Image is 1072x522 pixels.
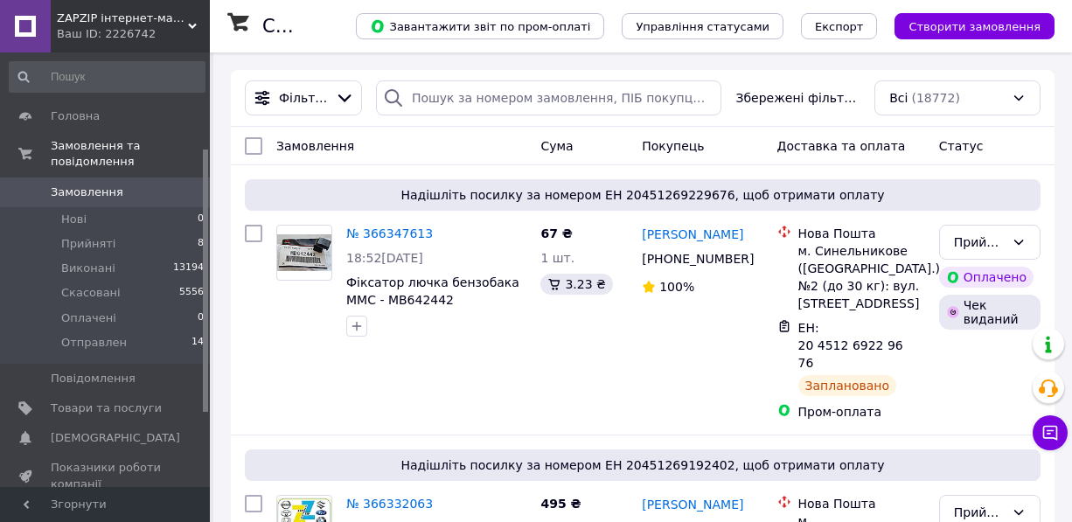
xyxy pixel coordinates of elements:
a: Фіксатор лючка бензобака MMC - MB642442 (зам.MR970563) [PERSON_NAME], [PERSON_NAME], ASX [346,275,519,359]
span: Cума [540,139,573,153]
span: Головна [51,108,100,124]
div: 3.23 ₴ [540,274,612,295]
span: Повідомлення [51,371,136,386]
button: Управління статусами [622,13,783,39]
span: 1 шт. [540,251,574,265]
span: Надішліть посилку за номером ЕН 20451269192402, щоб отримати оплату [252,456,1034,474]
span: Покупець [642,139,704,153]
div: Ваш ID: 2226742 [57,26,210,42]
span: 100% [659,280,694,294]
span: [PHONE_NUMBER] [642,252,754,266]
div: Прийнято [954,233,1005,252]
button: Створити замовлення [894,13,1055,39]
span: Показники роботи компанії [51,460,162,491]
span: Збережені фільтри: [735,89,860,107]
img: Фото товару [277,234,331,271]
span: Нові [61,212,87,227]
span: Надішліть посилку за номером ЕН 20451269229676, щоб отримати оплату [252,186,1034,204]
span: Всі [889,89,908,107]
a: № 366347613 [346,226,433,240]
span: (18772) [911,91,959,105]
span: Замовлення [51,184,123,200]
span: 495 ₴ [540,497,581,511]
button: Завантажити звіт по пром-оплаті [356,13,604,39]
span: 0 [198,310,204,326]
input: Пошук за номером замовлення, ПІБ покупця, номером телефону, Email, номером накладної [376,80,722,115]
span: Статус [939,139,984,153]
div: Прийнято [954,503,1005,522]
span: 13194 [173,261,204,276]
span: Оплачені [61,310,116,326]
span: 14 [191,335,204,351]
span: ЕН: 20 4512 6922 9676 [798,321,903,370]
span: 18:52[DATE] [346,251,423,265]
span: 0 [198,212,204,227]
span: Створити замовлення [908,20,1041,33]
div: Нова Пошта [798,495,925,512]
input: Пошук [9,61,205,93]
div: Нова Пошта [798,225,925,242]
button: Експорт [801,13,878,39]
span: Фільтри [279,89,328,107]
span: Замовлення [276,139,354,153]
span: Завантажити звіт по пром-оплаті [370,18,590,34]
a: Фото товару [276,225,332,281]
div: Пром-оплата [798,403,925,421]
span: 67 ₴ [540,226,572,240]
div: Чек виданий [939,295,1041,330]
div: м. Синельникове ([GEOGRAPHIC_DATA].), №2 (до 30 кг): вул. [STREET_ADDRESS] [798,242,925,312]
span: Замовлення та повідомлення [51,138,210,170]
span: Управління статусами [636,20,769,33]
a: [PERSON_NAME] [642,496,743,513]
span: 8 [198,236,204,252]
span: Прийняті [61,236,115,252]
h1: Список замовлень [262,16,440,37]
a: № 366332063 [346,497,433,511]
div: Заплановано [798,375,897,396]
span: Скасовані [61,285,121,301]
span: ZAPZIP інтернет-магазин автозапчастин [57,10,188,26]
button: Чат з покупцем [1033,415,1068,450]
a: [PERSON_NAME] [642,226,743,243]
a: Створити замовлення [877,18,1055,32]
span: 5556 [179,285,204,301]
span: Доставка та оплата [777,139,906,153]
span: Отправлен [61,335,127,351]
span: Експорт [815,20,864,33]
span: Товари та послуги [51,400,162,416]
span: [DEMOGRAPHIC_DATA] [51,430,180,446]
div: Оплачено [939,267,1034,288]
span: Виконані [61,261,115,276]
